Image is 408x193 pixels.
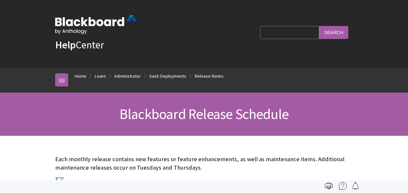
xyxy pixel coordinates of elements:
input: Search [319,26,348,39]
a: SaaS Deployments [149,72,186,80]
a: Home [75,72,86,80]
img: Follow this page [352,182,359,190]
p: Each monthly release contains new features or feature enhancements, as well as maintenance items.... [55,155,353,172]
strong: Help [55,38,76,51]
span: Blackboard Release Schedule [119,105,289,123]
img: Print [325,182,333,190]
a: Release Notes [195,72,224,80]
a: HelpCenter [55,38,104,51]
a: Administrator [114,72,141,80]
img: More help [339,182,347,190]
img: Blackboard by Anthology [55,15,136,34]
a: Learn [95,72,106,80]
p: These dates are approximate. Your system may be updated a couple days before or after. [55,178,353,185]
